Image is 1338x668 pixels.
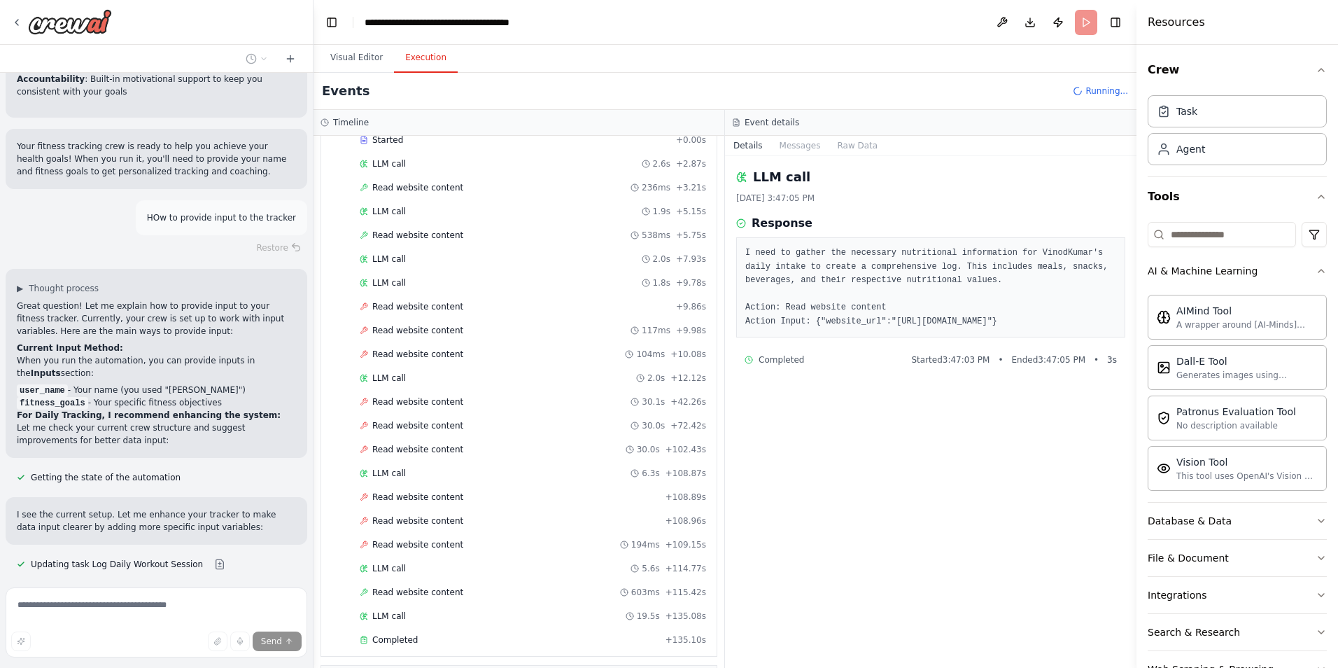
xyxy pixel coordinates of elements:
div: AI & Machine Learning [1148,289,1327,502]
span: Read website content [372,182,463,193]
div: Agent [1176,142,1205,156]
div: Vision Tool [1176,455,1318,469]
span: Read website content [372,349,463,360]
span: Started [372,134,403,146]
span: + 12.12s [670,373,706,384]
div: Task [1176,104,1197,118]
button: Search & Research [1148,614,1327,650]
span: + 102.43s [666,444,706,455]
span: 6.3s [642,468,659,479]
button: File & Document [1148,540,1327,576]
span: Read website content [372,325,463,336]
span: LLM call [372,253,406,265]
div: Patronus Evaluation Tool [1176,405,1296,419]
button: Click to speak your automation idea [230,632,250,651]
p: When you run the automation, you can provide inputs in the section: [17,354,296,380]
h2: LLM call [753,167,810,187]
span: + 3.21s [676,182,706,193]
button: Messages [771,136,829,155]
h3: Event details [745,117,799,128]
span: Thought process [29,283,99,294]
button: Hide left sidebar [322,13,341,32]
img: Logo [28,9,112,34]
span: + 114.77s [666,563,706,574]
div: Generates images using OpenAI's Dall-E model. [1176,370,1318,381]
span: + 72.42s [670,420,706,431]
span: 2.0s [647,373,665,384]
span: 3 s [1107,354,1117,366]
span: + 2.87s [676,158,706,169]
span: LLM call [372,373,406,384]
p: Let me check your current crew structure and suggest improvements for better data input: [17,422,296,447]
h4: Resources [1148,14,1205,31]
button: Hide right sidebar [1106,13,1125,32]
span: + 115.42s [666,587,706,598]
span: 603ms [631,587,660,598]
button: Upload files [208,632,227,651]
span: + 135.08s [666,611,706,622]
strong: For Daily Tracking, I recommend enhancing the system: [17,410,281,420]
span: + 9.98s [676,325,706,336]
div: No description available [1176,420,1296,431]
span: 117ms [642,325,670,336]
span: 236ms [642,182,670,193]
div: Database & Data [1148,514,1232,528]
button: Visual Editor [319,43,394,73]
div: Crew [1148,90,1327,176]
span: 30.0s [637,444,660,455]
button: Tools [1148,177,1327,216]
span: 2.0s [653,253,670,265]
span: Send [261,636,282,647]
span: LLM call [372,563,406,574]
li: - Your specific fitness objectives [17,396,296,409]
span: Started 3:47:03 PM [911,354,990,366]
code: user_name [17,384,68,397]
span: + 0.00s [676,134,706,146]
span: Running... [1085,85,1128,97]
span: + 5.15s [676,206,706,217]
p: Great question! Let me explain how to provide input to your fitness tracker. Currently, your crew... [17,300,296,338]
span: 5.6s [642,563,659,574]
div: AIMind Tool [1176,304,1318,318]
div: A wrapper around [AI-Minds]([URL][DOMAIN_NAME]). Useful for when you need answers to questions fr... [1176,319,1318,330]
button: AI & Machine Learning [1148,253,1327,289]
button: Raw Data [829,136,886,155]
span: 1.9s [653,206,670,217]
span: 538ms [642,230,670,241]
span: Read website content [372,230,463,241]
span: 1.8s [653,277,670,288]
span: Getting the state of the automation [31,472,181,483]
li: : Built-in motivational support to keep you consistent with your goals [17,73,296,98]
span: Read website content [372,539,463,550]
img: Dalletool [1157,361,1171,375]
span: Read website content [372,492,463,503]
span: + 42.26s [670,396,706,408]
span: LLM call [372,468,406,479]
button: Switch to previous chat [240,50,274,67]
h2: Events [322,81,369,101]
span: + 7.93s [676,253,706,265]
button: Execution [394,43,458,73]
div: Dall-E Tool [1176,354,1318,368]
span: 30.0s [642,420,665,431]
li: - Your name (you used "[PERSON_NAME]") [17,384,296,396]
h3: Timeline [333,117,369,128]
span: + 108.89s [666,492,706,503]
span: + 108.87s [666,468,706,479]
img: Aimindtool [1157,310,1171,324]
div: This tool uses OpenAI's Vision API to describe the contents of an image. [1176,471,1318,482]
span: Ended 3:47:05 PM [1012,354,1085,366]
span: + 9.78s [676,277,706,288]
button: Send [253,632,302,651]
span: + 135.10s [666,634,706,646]
span: Read website content [372,420,463,431]
span: + 10.08s [670,349,706,360]
button: Improve this prompt [11,632,31,651]
button: Details [725,136,771,155]
span: LLM call [372,277,406,288]
span: Read website content [372,301,463,312]
span: 194ms [631,539,660,550]
span: 104ms [636,349,665,360]
div: AI & Machine Learning [1148,264,1258,278]
span: Read website content [372,515,463,527]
